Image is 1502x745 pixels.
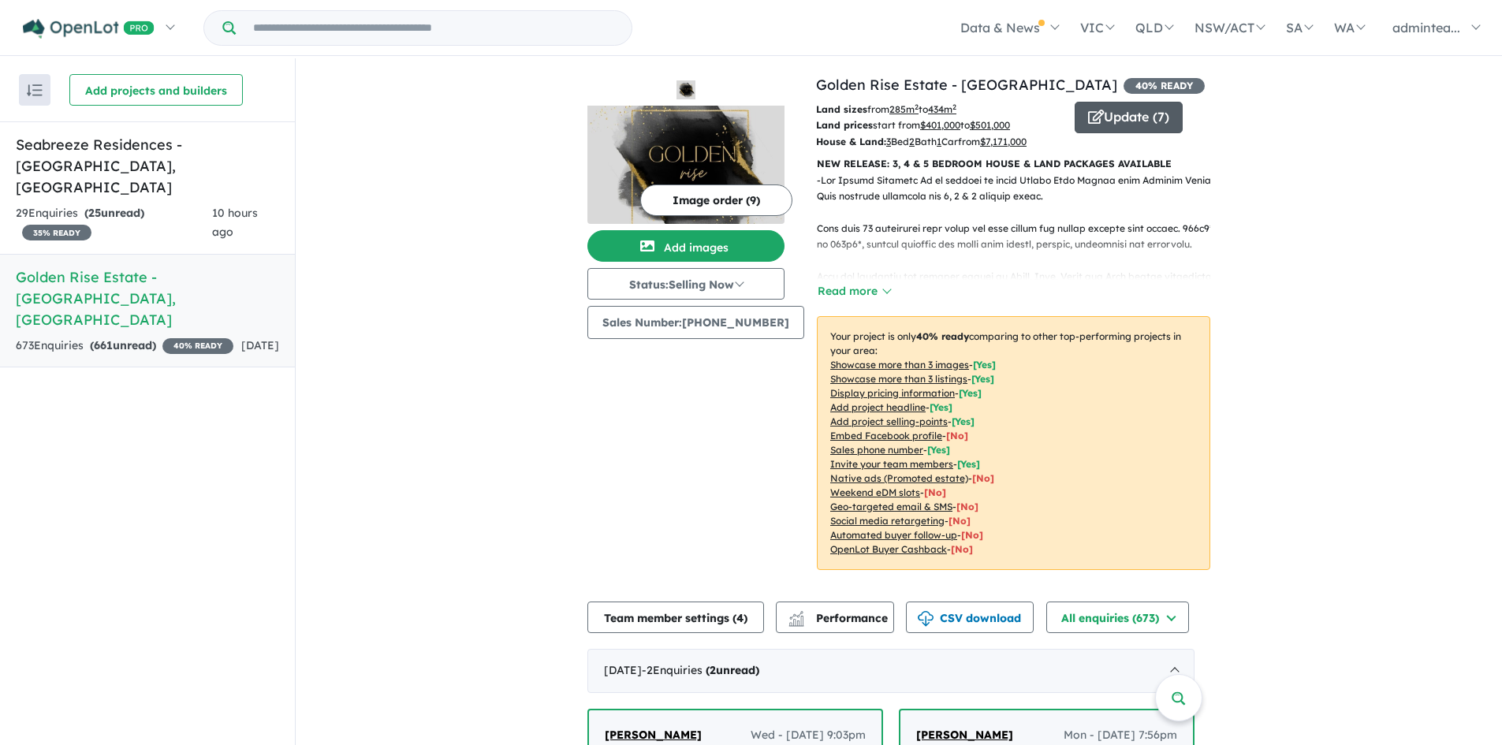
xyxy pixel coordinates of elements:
a: Golden Rise Estate - [GEOGRAPHIC_DATA] [816,76,1117,94]
button: All enquiries (673) [1046,602,1189,633]
u: Invite your team members [830,458,953,470]
a: [PERSON_NAME] [605,726,702,745]
span: [DATE] [241,338,279,352]
h5: Seabreeze Residences - [GEOGRAPHIC_DATA] , [GEOGRAPHIC_DATA] [16,134,279,198]
span: 4 [736,611,744,625]
span: [ Yes ] [927,444,950,456]
span: - 2 Enquir ies [642,663,759,677]
button: Read more [817,282,891,300]
span: to [960,119,1010,131]
span: 661 [94,338,113,352]
u: Social media retargeting [830,515,945,527]
u: $ 401,000 [920,119,960,131]
u: $ 501,000 [970,119,1010,131]
u: Add project headline [830,401,926,413]
u: Native ads (Promoted estate) [830,472,968,484]
u: Showcase more than 3 images [830,359,969,371]
strong: ( unread) [706,663,759,677]
u: Weekend eDM slots [830,486,920,498]
button: Add images [587,230,785,262]
u: Geo-targeted email & SMS [830,501,952,512]
span: 40 % READY [1124,78,1205,94]
span: 40 % READY [162,338,233,354]
input: Try estate name, suburb, builder or developer [239,11,628,45]
span: [No] [956,501,978,512]
b: Land sizes [816,103,867,115]
b: Land prices [816,119,873,131]
span: [PERSON_NAME] [605,728,702,742]
div: 673 Enquir ies [16,337,233,356]
img: Golden Rise Estate - Cranbourne East Logo [594,80,778,99]
u: Add project selling-points [830,415,948,427]
u: 285 m [889,103,919,115]
u: 434 m [928,103,956,115]
img: sort.svg [27,84,43,96]
span: [PERSON_NAME] [916,728,1013,742]
button: CSV download [906,602,1034,633]
strong: ( unread) [90,338,156,352]
span: [No] [951,543,973,555]
span: [ Yes ] [973,359,996,371]
img: bar-chart.svg [788,616,804,626]
u: 2 [909,136,915,147]
span: Performance [791,611,888,625]
button: Add projects and builders [69,74,243,106]
span: admintea... [1392,20,1460,35]
u: $ 7,171,000 [980,136,1027,147]
u: Sales phone number [830,444,923,456]
span: [ Yes ] [952,415,975,427]
button: Performance [776,602,894,633]
b: 40 % ready [916,330,969,342]
h5: Golden Rise Estate - [GEOGRAPHIC_DATA] , [GEOGRAPHIC_DATA] [16,266,279,330]
sup: 2 [952,102,956,111]
u: 1 [937,136,941,147]
u: Embed Facebook profile [830,430,942,441]
u: Automated buyer follow-up [830,529,957,541]
span: [No] [961,529,983,541]
sup: 2 [915,102,919,111]
button: Status:Selling Now [587,268,785,300]
a: [PERSON_NAME] [916,726,1013,745]
span: [ Yes ] [959,387,982,399]
img: Golden Rise Estate - Cranbourne East [587,106,785,224]
u: Showcase more than 3 listings [830,373,967,385]
span: [ Yes ] [971,373,994,385]
span: [No] [924,486,946,498]
span: 35 % READY [22,225,91,240]
button: Team member settings (4) [587,602,764,633]
img: line-chart.svg [789,611,803,620]
p: Your project is only comparing to other top-performing projects in your area: - - - - - - - - - -... [817,316,1210,570]
span: [ No ] [946,430,968,441]
b: House & Land: [816,136,886,147]
span: Mon - [DATE] 7:56pm [1064,726,1177,745]
img: Openlot PRO Logo White [23,19,155,39]
span: [No] [949,515,971,527]
span: [ Yes ] [957,458,980,470]
div: [DATE] [587,649,1195,693]
img: download icon [918,611,934,627]
div: 29 Enquir ies [16,204,212,242]
p: from [816,102,1063,117]
p: NEW RELEASE: 3, 4 & 5 BEDROOM HOUSE & LAND PACKAGES AVAILABLE [817,156,1210,172]
u: OpenLot Buyer Cashback [830,543,947,555]
span: [No] [972,472,994,484]
span: 2 [710,663,716,677]
span: to [919,103,956,115]
u: Display pricing information [830,387,955,399]
a: Golden Rise Estate - Cranbourne East LogoGolden Rise Estate - Cranbourne East [587,74,785,224]
button: Sales Number:[PHONE_NUMBER] [587,306,804,339]
span: [ Yes ] [930,401,952,413]
p: start from [816,117,1063,133]
span: 10 hours ago [212,206,258,239]
u: 3 [886,136,891,147]
span: 25 [88,206,101,220]
button: Image order (9) [640,184,792,216]
span: Wed - [DATE] 9:03pm [751,726,866,745]
p: Bed Bath Car from [816,134,1063,150]
strong: ( unread) [84,206,144,220]
button: Update (7) [1075,102,1183,133]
